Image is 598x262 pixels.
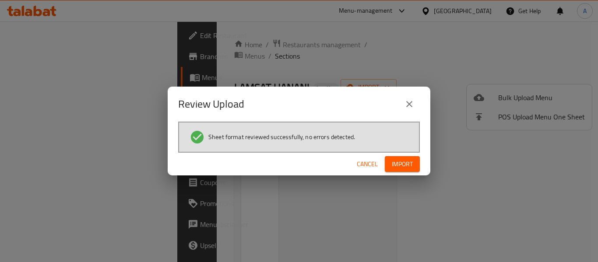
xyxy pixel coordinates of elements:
[357,159,378,170] span: Cancel
[208,133,355,141] span: Sheet format reviewed successfully, no errors detected.
[385,156,420,172] button: Import
[178,97,244,111] h2: Review Upload
[353,156,381,172] button: Cancel
[392,159,413,170] span: Import
[399,94,420,115] button: close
